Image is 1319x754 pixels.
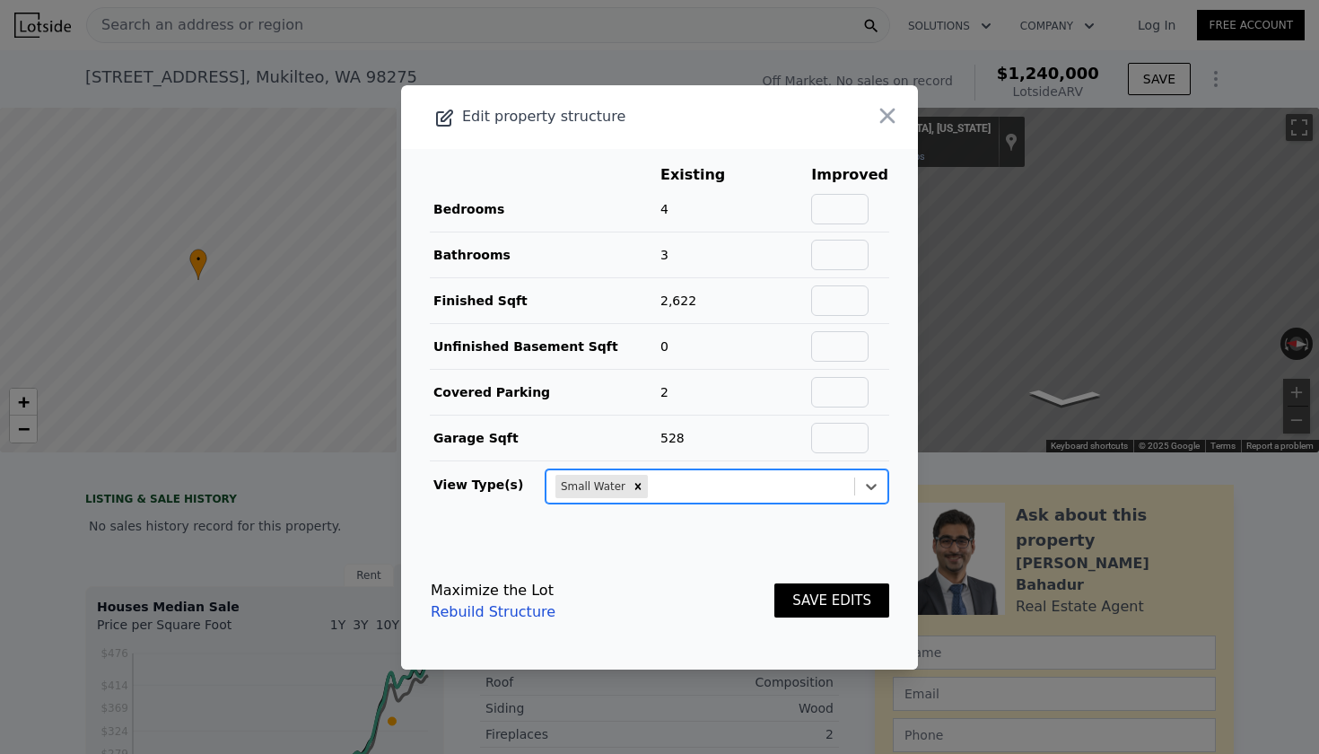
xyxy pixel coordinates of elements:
td: Bedrooms [430,187,659,232]
span: 2,622 [660,294,696,308]
span: 2 [660,385,668,399]
td: Finished Sqft [430,277,659,323]
span: 0 [660,339,668,354]
th: Improved [810,163,889,187]
th: Existing [659,163,753,187]
td: Garage Sqft [430,415,659,460]
div: Maximize the Lot [431,580,555,601]
td: Covered Parking [430,369,659,415]
span: 3 [660,248,668,262]
div: Small Water [555,475,628,498]
span: 528 [660,431,685,445]
span: 4 [660,202,668,216]
td: View Type(s) [430,461,545,504]
td: Bathrooms [430,232,659,277]
button: SAVE EDITS [774,583,889,618]
div: Edit property structure [401,104,815,129]
a: Rebuild Structure [431,601,555,623]
div: Remove Small Water [628,475,648,498]
td: Unfinished Basement Sqft [430,323,659,369]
